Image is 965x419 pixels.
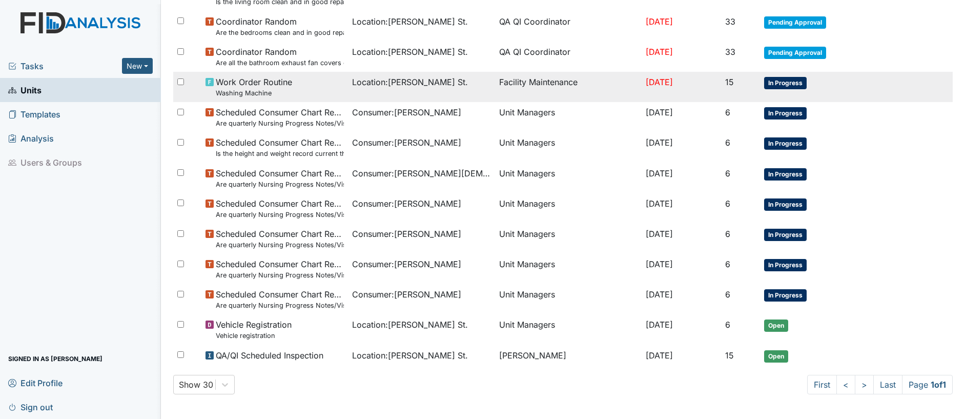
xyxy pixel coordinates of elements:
[352,76,468,88] span: Location : [PERSON_NAME] St.
[495,193,642,224] td: Unit Managers
[352,349,468,362] span: Location : [PERSON_NAME] St.
[725,259,730,269] span: 6
[725,350,734,361] span: 15
[216,331,292,341] small: Vehicle registration
[216,167,344,189] span: Scheduled Consumer Chart Review Are quarterly Nursing Progress Notes/Visual Assessments completed...
[646,259,673,269] span: [DATE]
[764,16,826,29] span: Pending Approval
[352,106,461,118] span: Consumer : [PERSON_NAME]
[216,349,323,362] span: QA/QI Scheduled Inspection
[352,197,461,210] span: Consumer : [PERSON_NAME]
[764,77,807,89] span: In Progress
[646,320,673,330] span: [DATE]
[764,107,807,119] span: In Progress
[216,318,292,341] span: Vehicle Registration Vehicle registration
[855,375,874,394] a: >
[216,136,344,158] span: Scheduled Consumer Chart Review Is the height and weight record current through the previous month?
[179,378,213,391] div: Show 30
[646,198,673,209] span: [DATE]
[725,107,730,117] span: 6
[216,28,344,37] small: Are the bedrooms clean and in good repair?
[873,375,902,394] a: Last
[352,15,468,28] span: Location : [PERSON_NAME] St.
[495,102,642,132] td: Unit Managers
[495,284,642,314] td: Unit Managers
[352,228,461,240] span: Consumer : [PERSON_NAME]
[216,149,344,158] small: Is the height and weight record current through the previous month?
[931,380,946,390] strong: 1 of 1
[216,118,344,128] small: Are quarterly Nursing Progress Notes/Visual Assessments completed by the end of the month followi...
[646,107,673,117] span: [DATE]
[646,137,673,148] span: [DATE]
[646,168,673,178] span: [DATE]
[495,254,642,284] td: Unit Managers
[8,106,60,122] span: Templates
[725,168,730,178] span: 6
[8,375,63,391] span: Edit Profile
[216,270,344,280] small: Are quarterly Nursing Progress Notes/Visual Assessments completed by the end of the month followi...
[495,11,642,42] td: QA QI Coordinator
[8,399,53,415] span: Sign out
[352,318,468,331] span: Location : [PERSON_NAME] St.
[764,168,807,181] span: In Progress
[216,301,344,310] small: Are quarterly Nursing Progress Notes/Visual Assessments completed by the end of the month followi...
[122,58,153,74] button: New
[807,375,837,394] a: First
[216,15,344,37] span: Coordinator Random Are the bedrooms clean and in good repair?
[725,198,730,209] span: 6
[216,76,292,98] span: Work Order Routine Washing Machine
[764,289,807,302] span: In Progress
[725,47,735,57] span: 33
[352,167,490,179] span: Consumer : [PERSON_NAME][DEMOGRAPHIC_DATA]
[725,137,730,148] span: 6
[495,314,642,345] td: Unit Managers
[725,229,730,239] span: 6
[216,58,344,68] small: Are all the bathroom exhaust fan covers clean and dust free?
[646,47,673,57] span: [DATE]
[646,350,673,361] span: [DATE]
[216,258,344,280] span: Scheduled Consumer Chart Review Are quarterly Nursing Progress Notes/Visual Assessments completed...
[725,16,735,27] span: 33
[216,288,344,310] span: Scheduled Consumer Chart Review Are quarterly Nursing Progress Notes/Visual Assessments completed...
[352,136,461,149] span: Consumer : [PERSON_NAME]
[725,320,730,330] span: 6
[495,224,642,254] td: Unit Managers
[764,350,788,363] span: Open
[725,289,730,300] span: 6
[352,258,461,270] span: Consumer : [PERSON_NAME]
[836,375,855,394] a: <
[807,375,953,394] nav: task-pagination
[352,46,468,58] span: Location : [PERSON_NAME] St.
[216,106,344,128] span: Scheduled Consumer Chart Review Are quarterly Nursing Progress Notes/Visual Assessments completed...
[902,375,953,394] span: Page
[216,240,344,250] small: Are quarterly Nursing Progress Notes/Visual Assessments completed by the end of the month followi...
[764,137,807,150] span: In Progress
[764,198,807,211] span: In Progress
[8,130,54,146] span: Analysis
[352,288,461,301] span: Consumer : [PERSON_NAME]
[725,77,734,87] span: 15
[8,60,122,72] a: Tasks
[495,72,642,102] td: Facility Maintenance
[495,42,642,72] td: QA QI Coordinator
[216,228,344,250] span: Scheduled Consumer Chart Review Are quarterly Nursing Progress Notes/Visual Assessments completed...
[8,351,102,367] span: Signed in as [PERSON_NAME]
[764,259,807,271] span: In Progress
[216,46,344,68] span: Coordinator Random Are all the bathroom exhaust fan covers clean and dust free?
[216,88,292,98] small: Washing Machine
[646,229,673,239] span: [DATE]
[8,82,42,98] span: Units
[646,16,673,27] span: [DATE]
[216,210,344,220] small: Are quarterly Nursing Progress Notes/Visual Assessments completed by the end of the month followi...
[646,77,673,87] span: [DATE]
[764,229,807,241] span: In Progress
[495,132,642,163] td: Unit Managers
[495,163,642,193] td: Unit Managers
[495,345,642,367] td: [PERSON_NAME]
[216,197,344,220] span: Scheduled Consumer Chart Review Are quarterly Nursing Progress Notes/Visual Assessments completed...
[764,320,788,332] span: Open
[764,47,826,59] span: Pending Approval
[216,179,344,189] small: Are quarterly Nursing Progress Notes/Visual Assessments completed by the end of the month followi...
[646,289,673,300] span: [DATE]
